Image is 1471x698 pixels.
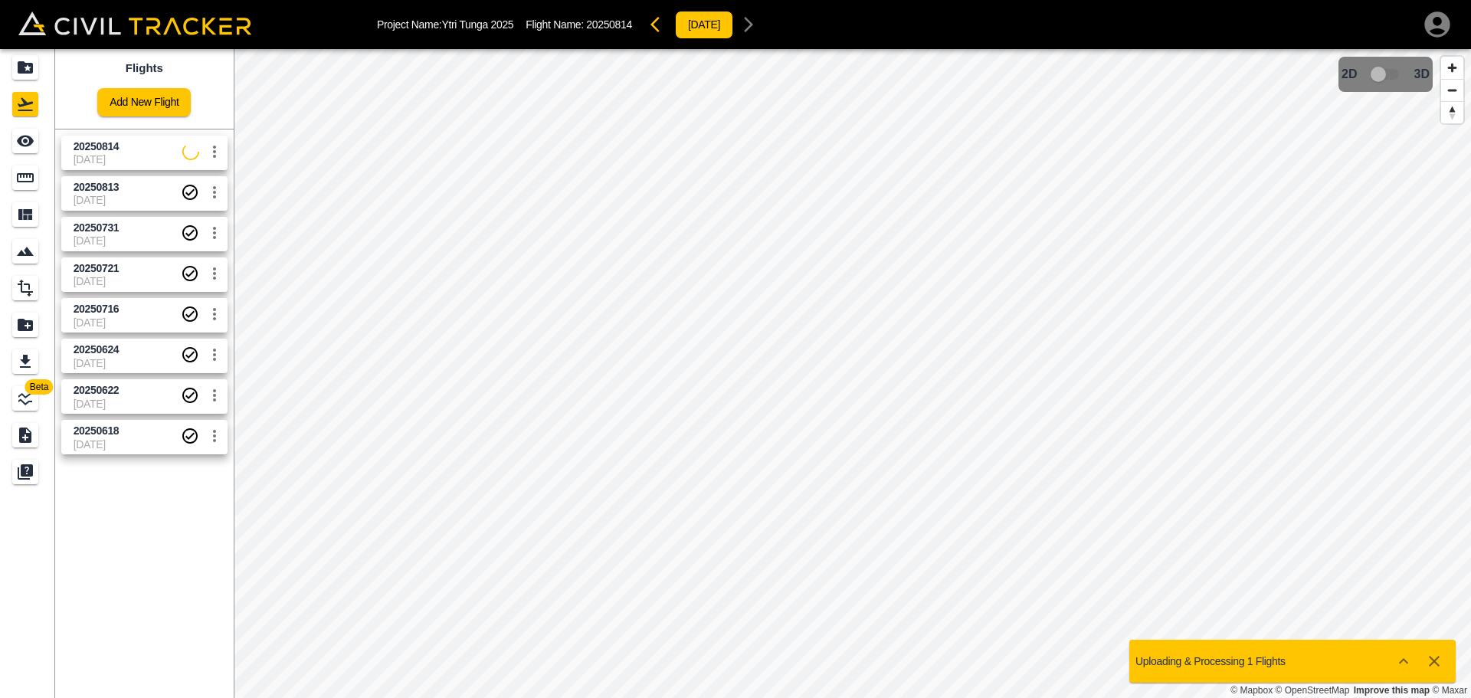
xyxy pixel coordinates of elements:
img: Civil Tracker [18,11,251,35]
button: Zoom in [1441,57,1463,79]
span: 20250814 [586,18,632,31]
a: Mapbox [1230,685,1273,696]
button: Zoom out [1441,79,1463,101]
p: Project Name: Ytri Tunga 2025 [377,18,513,31]
button: [DATE] [675,11,733,39]
span: 3D [1414,67,1430,81]
p: Flight Name: [526,18,632,31]
a: OpenStreetMap [1276,685,1350,696]
a: Map feedback [1354,685,1430,696]
canvas: Map [234,49,1471,698]
button: Show more [1388,646,1419,677]
span: 2D [1342,67,1357,81]
button: Reset bearing to north [1441,101,1463,123]
p: Uploading & Processing 1 Flights [1135,655,1286,667]
a: Maxar [1432,685,1467,696]
span: 3D model not uploaded yet [1364,60,1408,89]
